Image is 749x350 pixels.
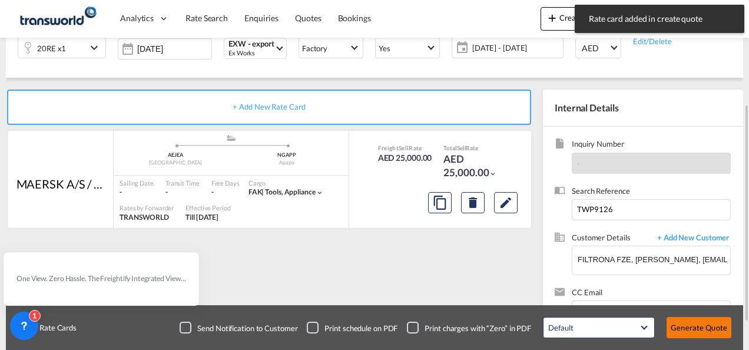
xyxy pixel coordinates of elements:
[572,199,731,220] input: Enter search reference
[34,322,77,333] span: Rate Cards
[120,12,154,24] span: Analytics
[338,13,371,23] span: Bookings
[572,186,731,199] span: Search Reference
[582,42,609,54] span: AED
[120,187,154,197] div: -
[180,322,297,334] md-checkbox: Checkbox No Ink
[120,203,174,212] div: Rates by Forwarder
[307,322,397,334] md-checkbox: Checkbox No Ink
[577,301,730,327] md-chips-wrap: Chips container. Enter the text area, then type text, and press enter to add a chip.
[185,213,218,223] div: Till 31 Oct 2025
[211,179,240,187] div: Free Days
[425,323,531,334] div: Print charges with “Zero” in PDF
[244,13,279,23] span: Enquiries
[120,179,154,187] div: Sailing Date
[433,196,447,210] md-icon: assets/icons/custom/copyQuote.svg
[120,151,231,159] div: AEJEA
[545,11,559,25] md-icon: icon-plus 400-fg
[375,37,440,58] md-select: Select Customs: Yes
[18,37,106,58] div: 20RE x1icon-chevron-down
[248,187,316,197] div: tools, appliance
[469,39,563,56] span: [DATE] - [DATE]
[137,44,211,54] input: Select
[457,144,466,151] span: Sell
[211,187,214,197] div: -
[228,48,274,57] div: Ex Works
[494,192,518,213] button: Edit
[248,187,266,196] span: FAK
[295,13,321,23] span: Quotes
[443,152,502,180] div: AED 25,000.00
[18,5,97,32] img: f753ae806dec11f0841701cdfdf085c0.png
[578,246,730,273] input: Enter Customer Details
[165,179,200,187] div: Transit Time
[231,159,343,167] div: Apapa
[7,90,531,125] div: + Add New Rate Card
[233,102,305,111] span: + Add New Rate Card
[633,35,706,47] div: Edit/Delete
[378,152,432,164] div: AED 25,000.00
[452,41,466,55] md-icon: icon-calendar
[299,37,363,58] md-select: Select Stuffing: Factory
[443,144,502,152] div: Total Rate
[248,179,324,187] div: Cargo
[572,287,731,301] span: CC Email
[572,138,731,152] span: Inquiry Number
[185,203,230,212] div: Effective Period
[379,44,390,53] div: Yes
[667,317,731,338] button: Generate Quote
[472,42,560,53] span: [DATE] - [DATE]
[185,13,228,23] span: Rate Search
[120,213,169,222] span: TRANSWORLD
[185,213,218,222] span: Till [DATE]
[585,13,734,25] span: Rate card added in create quote
[407,322,531,334] md-checkbox: Checkbox No Ink
[572,232,651,246] span: Customer Details
[543,90,743,126] div: Internal Details
[224,135,238,141] md-icon: assets/icons/custom/ship-fill.svg
[120,213,174,223] div: TRANSWORLD
[651,232,731,246] span: + Add New Customer
[548,323,573,332] div: Default
[231,151,343,159] div: NGAPP
[316,189,324,197] md-icon: icon-chevron-down
[302,44,327,53] div: Factory
[461,192,485,213] button: Delete
[165,187,200,197] div: -
[378,144,432,152] div: Freight Rate
[224,38,287,59] md-select: Select Incoterms: EXW - export Ex Works
[575,37,621,58] md-select: Select Currency: د.إ AEDUnited Arab Emirates Dirham
[16,176,105,192] div: MAERSK A/S / TDWC-DUBAI
[37,40,66,57] div: 20RE x1
[399,144,409,151] span: Sell
[489,170,497,178] md-icon: icon-chevron-down
[324,323,397,334] div: Print schedule on PDF
[197,323,297,334] div: Send Notification to Customer
[541,7,611,31] button: icon-plus 400-fgCreate Quote
[261,187,264,196] span: |
[428,192,452,213] button: Copy
[120,159,231,167] div: [GEOGRAPHIC_DATA]
[87,41,105,55] md-icon: icon-chevron-down
[577,159,580,168] span: -
[228,39,274,48] div: EXW - export
[579,302,697,327] input: Chips input.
